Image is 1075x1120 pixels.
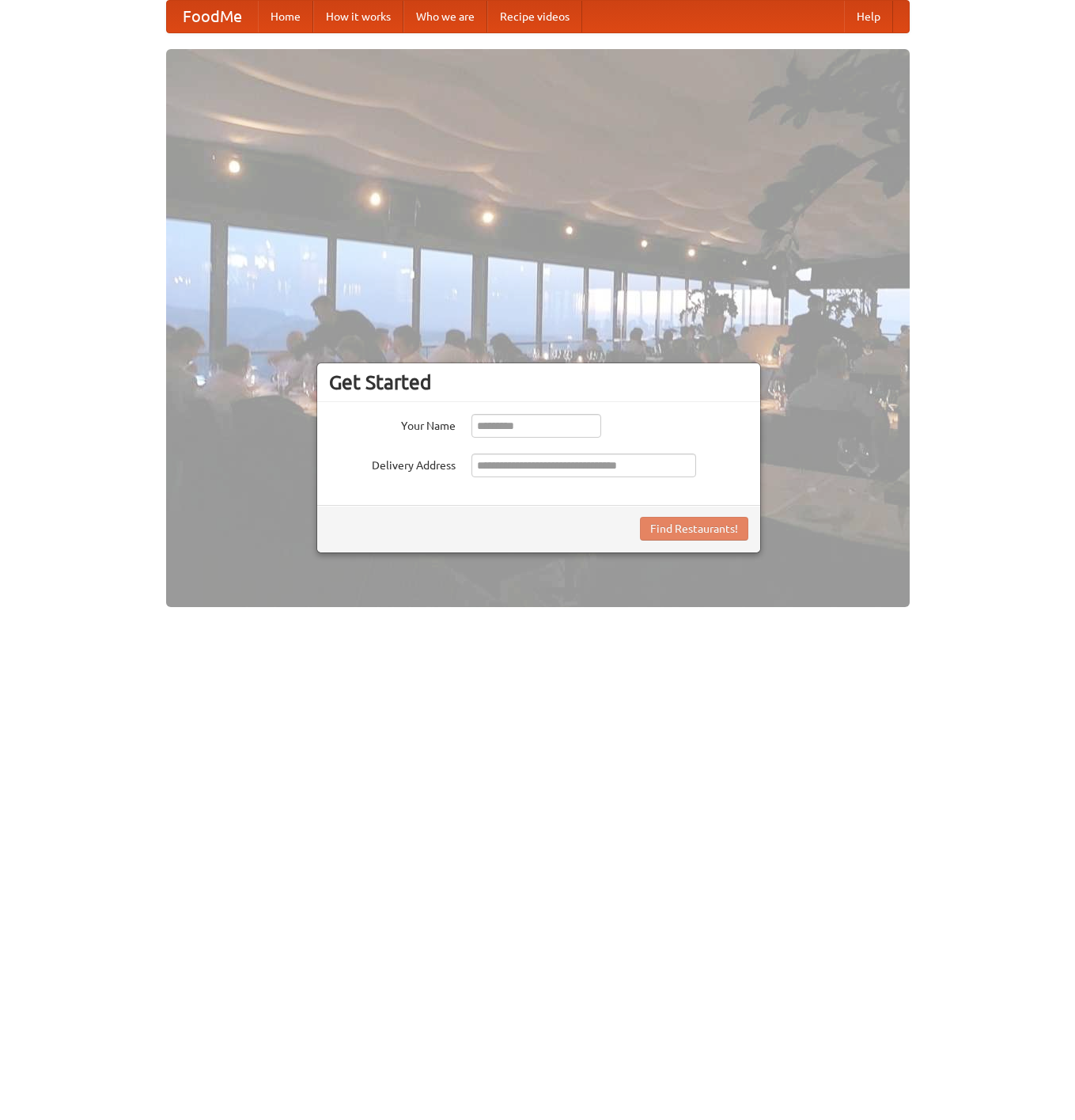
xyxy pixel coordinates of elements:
[329,454,456,473] label: Delivery Address
[640,517,748,541] button: Find Restaurants!
[329,370,748,394] h3: Get Started
[403,1,487,32] a: Who we are
[487,1,582,32] a: Recipe videos
[167,1,258,32] a: FoodMe
[258,1,313,32] a: Home
[329,414,456,434] label: Your Name
[313,1,403,32] a: How it works
[844,1,893,32] a: Help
